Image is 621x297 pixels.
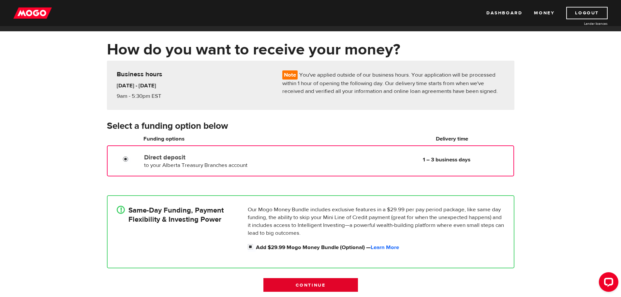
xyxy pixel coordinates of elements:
[248,206,505,237] p: Our Mogo Money Bundle includes exclusive features in a $29.99 per pay period package, like same d...
[256,244,505,251] label: Add $29.99 Mogo Money Bundle (Optional) —
[371,244,399,251] a: Learn More
[566,7,608,19] a: Logout
[117,92,190,100] p: 9am - 5:30pm EST
[117,70,273,78] h5: Business hours
[107,121,514,131] h3: Select a funding option below
[534,7,554,19] a: Money
[117,82,190,90] h6: [DATE] - [DATE]
[282,70,298,80] span: Note
[128,206,224,224] h4: Same-Day Funding, Payment Flexibility & Investing Power
[486,7,522,19] a: Dashboard
[263,278,358,292] input: Continue
[423,156,470,163] b: 1 – 3 business days
[594,270,621,297] iframe: LiveChat chat widget
[144,154,294,161] label: Direct deposit
[13,7,52,19] img: mogo_logo-11ee424be714fa7cbb0f0f49df9e16ec.png
[143,135,294,143] h6: Funding options
[107,41,514,58] h1: How do you want to receive your money?
[144,162,247,169] span: to your Alberta Treasury Branches account
[248,244,256,252] input: Add $29.99 Mogo Money Bundle (Optional) &mdash; <a id="loan_application_mini_bundle_learn_more" h...
[559,21,608,26] a: Lender licences
[282,70,505,95] p: You've applied outside of our business hours. Your application will be processed within 1 hour of...
[117,206,125,214] div: !
[392,135,512,143] h6: Delivery time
